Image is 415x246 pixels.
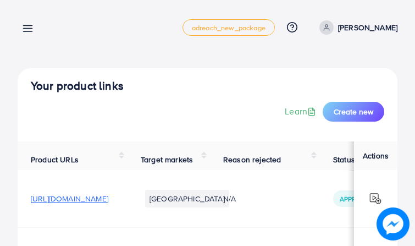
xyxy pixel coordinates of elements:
span: Approved [340,194,374,204]
li: [GEOGRAPHIC_DATA] [145,190,229,207]
span: Target markets [141,154,193,165]
span: Product URLs [31,154,79,165]
button: Create new [323,102,384,122]
span: Reason rejected [223,154,281,165]
a: adreach_new_package [182,19,275,36]
span: [URL][DOMAIN_NAME] [31,193,108,204]
a: Learn [285,105,318,118]
img: logo [369,192,382,205]
span: N/A [223,193,236,204]
p: [PERSON_NAME] [338,21,397,34]
span: Create new [334,106,373,117]
a: [PERSON_NAME] [315,20,397,35]
img: image [377,207,410,240]
span: adreach_new_package [192,24,265,31]
h4: Your product links [31,79,384,93]
span: Status [333,154,355,165]
span: Actions [363,150,389,161]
